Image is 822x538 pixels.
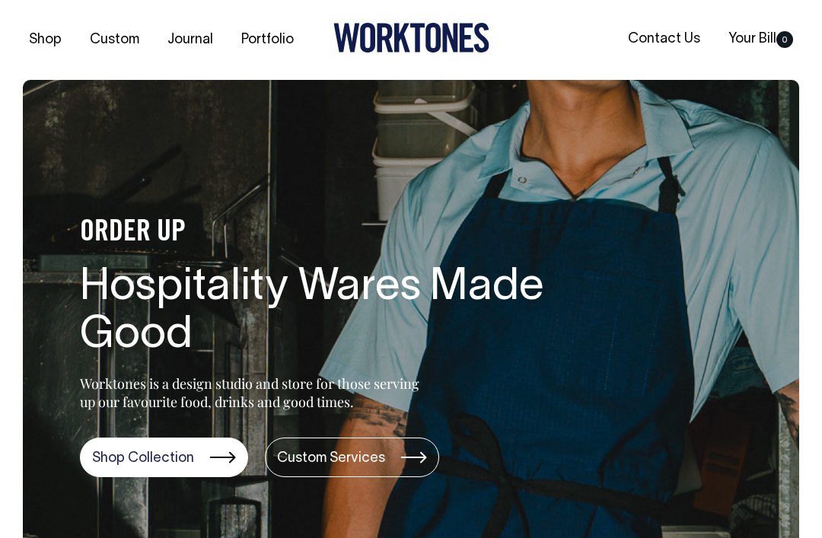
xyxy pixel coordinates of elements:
[622,27,706,52] a: Contact Us
[80,438,248,477] a: Shop Collection
[80,374,426,411] p: Worktones is a design studio and store for those serving up our favourite food, drinks and good t...
[265,438,439,477] a: Custom Services
[23,27,68,53] a: Shop
[235,27,300,53] a: Portfolio
[161,27,219,53] a: Journal
[80,217,567,249] h4: ORDER UP
[80,264,567,361] h1: Hospitality Wares Made Good
[722,27,799,52] a: Your Bill0
[84,27,145,53] a: Custom
[776,31,793,48] span: 0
